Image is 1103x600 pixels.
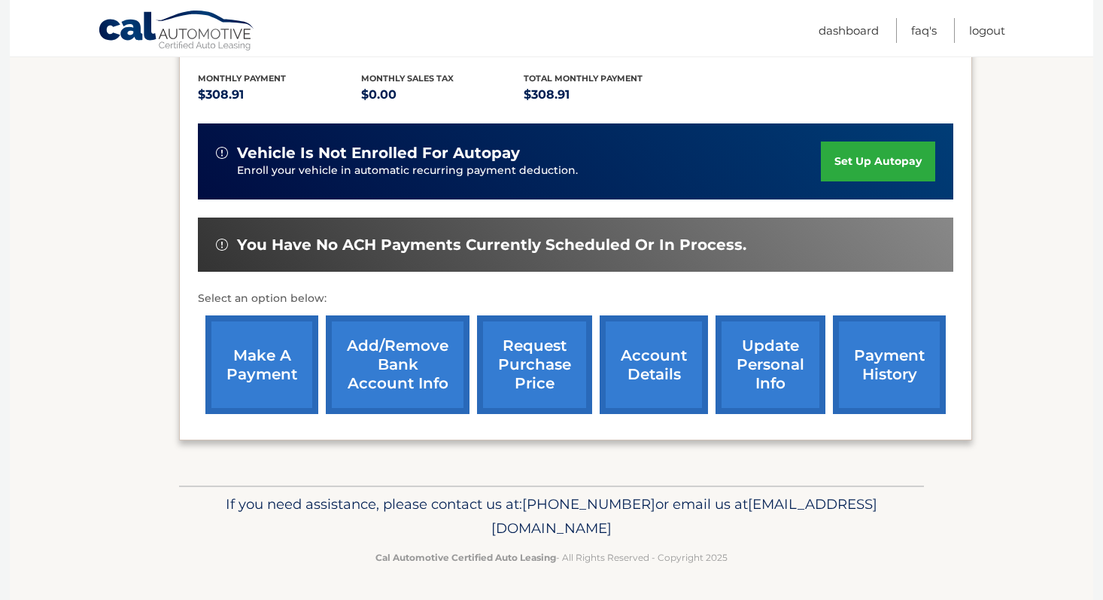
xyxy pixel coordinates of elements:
[237,144,520,163] span: vehicle is not enrolled for autopay
[189,550,914,565] p: - All Rights Reserved - Copyright 2025
[716,315,825,414] a: update personal info
[326,315,469,414] a: Add/Remove bank account info
[216,147,228,159] img: alert-white.svg
[361,73,454,84] span: Monthly sales Tax
[524,84,687,105] p: $308.91
[524,73,643,84] span: Total Monthly Payment
[237,236,746,254] span: You have no ACH payments currently scheduled or in process.
[491,495,877,537] span: [EMAIL_ADDRESS][DOMAIN_NAME]
[969,18,1005,43] a: Logout
[98,10,256,53] a: Cal Automotive
[600,315,708,414] a: account details
[833,315,946,414] a: payment history
[821,142,935,181] a: set up autopay
[522,495,655,513] span: [PHONE_NUMBER]
[189,492,914,541] p: If you need assistance, please contact us at: or email us at
[375,552,556,563] strong: Cal Automotive Certified Auto Leasing
[216,239,228,251] img: alert-white.svg
[198,73,286,84] span: Monthly Payment
[819,18,879,43] a: Dashboard
[911,18,937,43] a: FAQ's
[361,84,524,105] p: $0.00
[198,84,361,105] p: $308.91
[198,290,953,308] p: Select an option below:
[477,315,592,414] a: request purchase price
[205,315,318,414] a: make a payment
[237,163,821,179] p: Enroll your vehicle in automatic recurring payment deduction.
